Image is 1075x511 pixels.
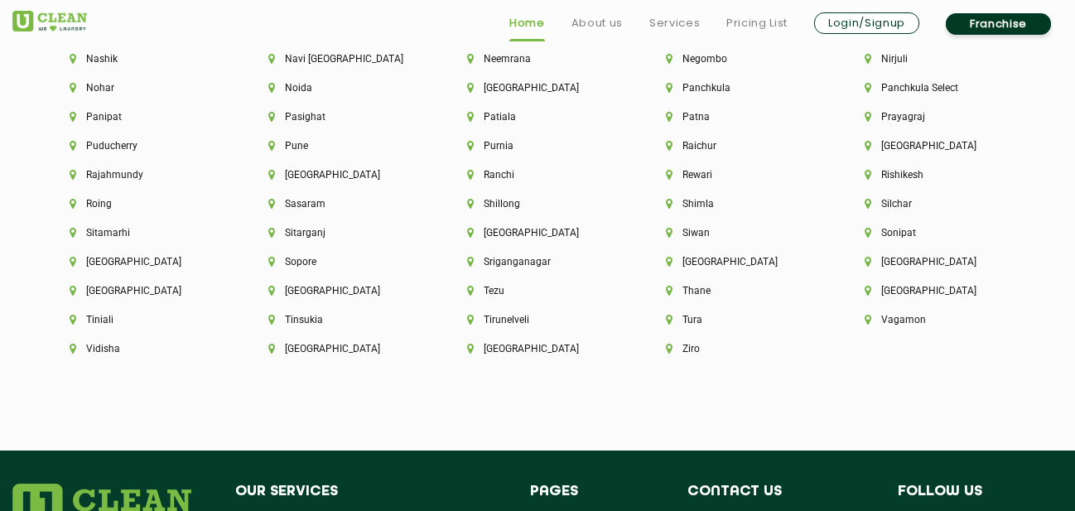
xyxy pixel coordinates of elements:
li: [GEOGRAPHIC_DATA] [268,169,411,181]
li: Purnia [467,140,610,152]
li: Sitamarhi [70,227,212,239]
li: Sonipat [865,227,1007,239]
li: Puducherry [70,140,212,152]
a: Pricing List [726,13,788,33]
a: Franchise [946,13,1051,35]
li: Ranchi [467,169,610,181]
li: Navi [GEOGRAPHIC_DATA] [268,53,411,65]
li: Nohar [70,82,212,94]
li: Vidisha [70,343,212,354]
li: Prayagraj [865,111,1007,123]
li: Ziro [666,343,808,354]
li: Nashik [70,53,212,65]
a: About us [571,13,623,33]
li: Patiala [467,111,610,123]
li: Panipat [70,111,212,123]
img: UClean Laundry and Dry Cleaning [12,11,87,31]
li: Rishikesh [865,169,1007,181]
a: Home [509,13,545,33]
li: Noida [268,82,411,94]
li: Shimla [666,198,808,210]
li: Panchkula [666,82,808,94]
li: Neemrana [467,53,610,65]
li: [GEOGRAPHIC_DATA] [268,343,411,354]
li: Tura [666,314,808,325]
li: Rewari [666,169,808,181]
li: [GEOGRAPHIC_DATA] [666,256,808,268]
li: Vagamon [865,314,1007,325]
li: Raichur [666,140,808,152]
li: Tirunelveli [467,314,610,325]
li: Patna [666,111,808,123]
li: Panchkula Select [865,82,1007,94]
li: Siwan [666,227,808,239]
li: Nirjuli [865,53,1007,65]
li: Pune [268,140,411,152]
li: [GEOGRAPHIC_DATA] [70,285,212,296]
li: [GEOGRAPHIC_DATA] [467,82,610,94]
li: Sitarganj [268,227,411,239]
li: Sasaram [268,198,411,210]
li: Silchar [865,198,1007,210]
li: [GEOGRAPHIC_DATA] [865,140,1007,152]
li: Sriganganagar [467,256,610,268]
li: Tezu [467,285,610,296]
li: [GEOGRAPHIC_DATA] [467,227,610,239]
li: [GEOGRAPHIC_DATA] [467,343,610,354]
a: Login/Signup [814,12,919,34]
li: Pasighat [268,111,411,123]
li: [GEOGRAPHIC_DATA] [865,285,1007,296]
li: Shillong [467,198,610,210]
li: [GEOGRAPHIC_DATA] [268,285,411,296]
li: Rajahmundy [70,169,212,181]
a: Services [649,13,700,33]
li: [GEOGRAPHIC_DATA] [865,256,1007,268]
li: Negombo [666,53,808,65]
li: [GEOGRAPHIC_DATA] [70,256,212,268]
li: Thane [666,285,808,296]
li: Sopore [268,256,411,268]
li: Tinsukia [268,314,411,325]
li: Tiniali [70,314,212,325]
li: Roing [70,198,212,210]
